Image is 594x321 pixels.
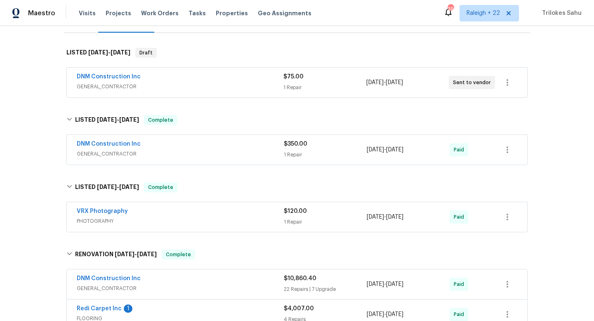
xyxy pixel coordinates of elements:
span: [DATE] [88,50,108,55]
span: [DATE] [137,251,157,257]
div: 22 Repairs | 7 Upgrade [284,285,367,293]
span: Sent to vendor [453,78,494,87]
span: - [88,50,130,55]
span: - [367,310,403,319]
a: DNM Construction Inc [77,74,141,80]
span: Tasks [189,10,206,16]
div: 1 [124,304,132,313]
span: $4,007.00 [284,306,314,312]
span: Complete [145,116,177,124]
span: Paid [454,280,467,288]
span: Paid [454,310,467,319]
a: Redi Carpet Inc [77,306,122,312]
span: Complete [145,183,177,191]
span: Draft [136,49,156,57]
div: 1 Repair [283,83,366,92]
span: - [97,117,139,123]
span: - [115,251,157,257]
span: - [97,184,139,190]
span: $10,860.40 [284,276,316,281]
span: Visits [79,9,96,17]
span: [DATE] [386,214,403,220]
h6: LISTED [75,115,139,125]
span: [DATE] [367,214,384,220]
span: $350.00 [284,141,307,147]
span: $75.00 [283,74,304,80]
div: LISTED [DATE]-[DATE]Complete [64,174,530,201]
a: DNM Construction Inc [77,276,141,281]
span: Work Orders [141,9,179,17]
span: [DATE] [386,281,403,287]
span: [DATE] [97,117,117,123]
div: 391 [448,5,453,13]
span: [DATE] [386,312,403,317]
a: DNM Construction Inc [77,141,141,147]
span: [DATE] [367,147,384,153]
span: [DATE] [119,117,139,123]
span: [DATE] [97,184,117,190]
h6: LISTED [75,182,139,192]
span: Geo Assignments [258,9,311,17]
span: $120.00 [284,208,307,214]
h6: RENOVATION [75,250,157,260]
span: [DATE] [386,147,403,153]
span: [DATE] [386,80,403,85]
span: - [367,146,403,154]
span: [DATE] [115,251,134,257]
span: [DATE] [367,281,384,287]
span: - [366,78,403,87]
span: [DATE] [111,50,130,55]
span: PHOTOGRAPHY [77,217,284,225]
div: LISTED [DATE]-[DATE]Draft [64,40,530,66]
div: 1 Repair [284,218,367,226]
span: Complete [163,250,194,259]
span: [DATE] [119,184,139,190]
span: Properties [216,9,248,17]
span: [DATE] [367,312,384,317]
span: Paid [454,213,467,221]
h6: LISTED [66,48,130,58]
span: GENERAL_CONTRACTOR [77,150,284,158]
span: Projects [106,9,131,17]
span: GENERAL_CONTRACTOR [77,83,283,91]
span: Raleigh + 22 [467,9,500,17]
div: LISTED [DATE]-[DATE]Complete [64,107,530,133]
span: - [367,280,403,288]
div: 1 Repair [284,151,367,159]
div: RENOVATION [DATE]-[DATE]Complete [64,241,530,268]
span: Paid [454,146,467,154]
a: VRX Photography [77,208,128,214]
span: GENERAL_CONTRACTOR [77,284,284,293]
span: Trilokes Sahu [539,9,582,17]
span: Maestro [28,9,55,17]
span: - [367,213,403,221]
span: [DATE] [366,80,384,85]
